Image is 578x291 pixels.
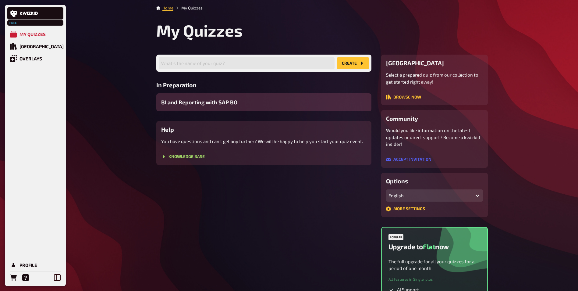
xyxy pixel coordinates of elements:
a: Overlays [7,52,63,65]
li: Home [162,5,173,11]
a: Orders [7,271,20,284]
button: Browse now [386,95,421,99]
h1: My Quizzes [156,21,488,40]
p: The full upgrade for all your quizzes for a period of one month. [388,258,480,272]
div: Overlays [20,56,42,61]
span: Free [8,21,19,25]
div: English [388,193,469,198]
p: You have questions and can't get any further? We will be happy to help you start your quiz event. [161,138,367,145]
button: create [337,57,369,69]
h3: Options [386,178,483,185]
span: Flat [423,242,435,251]
h3: Community [386,115,483,122]
a: Home [162,5,173,10]
a: Accept invitation [386,157,431,163]
p: Would you like information on the latest updates or direct support? Become a kwizkid insider! [386,127,483,148]
div: My Quizzes [20,31,46,37]
a: More settings [386,207,425,212]
button: Accept invitation [386,157,431,162]
h3: [GEOGRAPHIC_DATA] [386,59,483,66]
small: All features in Single, plus : [388,277,434,282]
h3: In Preparation [156,81,371,88]
a: Browse now [386,95,421,100]
li: My Quizzes [173,5,203,11]
div: [GEOGRAPHIC_DATA] [20,44,64,49]
div: Profile [20,262,37,268]
button: Knowledge Base [161,154,205,159]
p: Select a prepared quiz from our collection to get started right away! [386,71,483,85]
div: Popular [388,234,403,240]
h2: Upgrade to now [388,242,449,251]
input: What's the name of your quiz? [159,57,335,69]
a: My Quizzes [7,28,63,40]
span: BI and Reporting with SAP BO [161,98,237,106]
a: Profile [7,259,63,271]
h3: Help [161,126,367,133]
a: BI and Reporting with SAP BO [156,93,371,111]
a: Help [20,271,32,284]
a: Knowledge Base [161,155,205,160]
button: More settings [386,207,425,211]
a: Quiz Library [7,40,63,52]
